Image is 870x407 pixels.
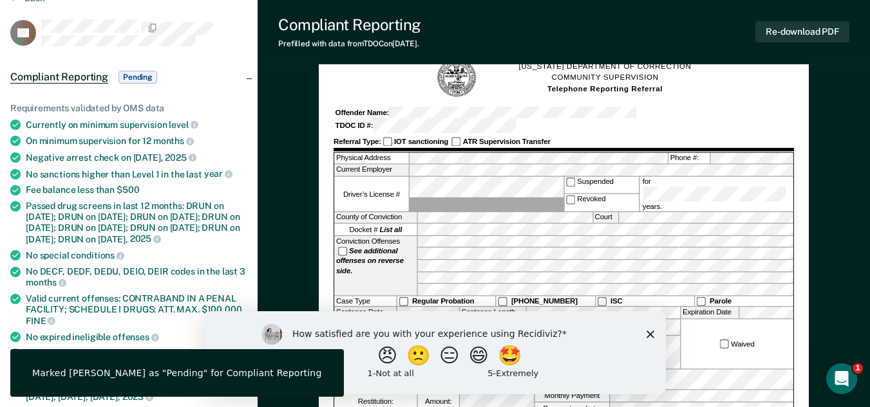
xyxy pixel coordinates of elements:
[336,109,390,117] strong: Offender Name:
[334,177,408,212] label: Driver’s License #
[463,137,551,145] strong: ATR Supervision Transfer
[26,249,247,261] div: No special
[460,307,525,318] label: Sentence Length
[26,316,55,326] span: FINE
[334,296,396,307] div: Case Type
[334,236,417,295] div: Conviction Offenses
[26,266,247,288] div: No DECF, DEDF, DEDU, DEIO, DEIR codes in the last 3
[336,122,374,130] strong: TDOC ID #:
[697,297,706,307] input: Parole
[511,297,578,305] strong: [PHONE_NUMBER]
[826,363,857,394] iframe: Intercom live chat
[26,331,247,343] div: No expired ineligible
[165,152,196,163] span: 2025
[334,137,381,145] strong: Referral Type:
[710,297,732,305] strong: Parole
[566,195,576,204] input: Revoked
[668,152,710,163] label: Phone #:
[451,137,461,147] input: ATR Supervision Transfer
[204,168,232,179] span: year
[394,137,448,145] strong: IOT sanctioning
[118,71,157,84] span: Pending
[26,152,247,163] div: Negative arrest check on [DATE],
[26,168,247,180] div: No sanctions higher than Level 1 in the last
[26,293,247,326] div: Valid current offenses: CONTRABAND IN A PENAL FACILITY; SCHEDULE I DRUGS: ATT. MAX. $100,000
[383,137,393,147] input: IOT sanctioning
[10,103,247,114] div: Requirements validated by OMS data
[334,165,408,176] label: Current Employer
[153,136,194,146] span: months
[32,367,322,379] div: Marked [PERSON_NAME] as "Pending" for Compliant Reporting
[26,277,66,287] span: months
[593,212,618,223] label: Court
[643,186,786,201] input: for years.
[338,247,348,257] input: See additional offenses on reverse side.
[498,297,507,307] input: [PHONE_NUMBER]
[547,84,663,93] strong: Telephone Reporting Referral
[334,307,396,318] label: Sentence Date
[853,363,863,374] span: 1
[755,21,849,42] button: Re-download PDF
[278,39,421,48] div: Prefilled with data from TDOC on [DATE] .
[535,390,609,401] label: Monthly Payment
[564,194,638,211] label: Revoked
[26,201,247,244] div: Passed drug screens in last 12 months: DRUN on [DATE]; DRUN on [DATE]; DRUN on [DATE]; DRUN on [D...
[122,392,153,402] span: 2023
[26,135,247,147] div: On minimum supervision for 12
[399,297,408,307] input: Regular Probation
[350,224,402,234] span: Docket #
[130,233,161,244] span: 2025
[334,152,408,163] label: Physical Address
[519,61,692,95] h1: [US_STATE] DEPARTMENT OF CORRECTION COMMUNITY SUPERVISION
[26,185,247,195] div: Fee balance less than
[610,297,623,305] strong: ISC
[597,297,607,307] input: ISC
[334,212,417,223] label: County of Conviction
[117,185,139,195] span: $500
[205,311,666,394] iframe: Survey by Kim from Recidiviz
[113,332,159,342] span: offenses
[379,226,402,234] strong: List all
[71,250,124,260] span: conditions
[26,348,247,402] div: Eligible with discretion: Previous zero-tolerance codes on [DATE]; [DATE]; [DATE]; [DATE]; [DATE]...
[412,297,474,305] strong: Regular Probation
[641,177,791,212] label: for years.
[681,307,739,318] label: Expiration Date
[718,339,757,349] label: Waived
[26,119,247,131] div: Currently on minimum supervision
[437,57,478,98] img: TN Seal
[336,247,404,275] strong: See additional offenses on reverse side.
[10,71,108,84] span: Compliant Reporting
[719,339,729,349] input: Waived
[566,177,576,187] input: Suspended
[564,177,638,194] label: Suspended
[278,15,421,34] div: Compliant Reporting
[169,120,198,130] span: level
